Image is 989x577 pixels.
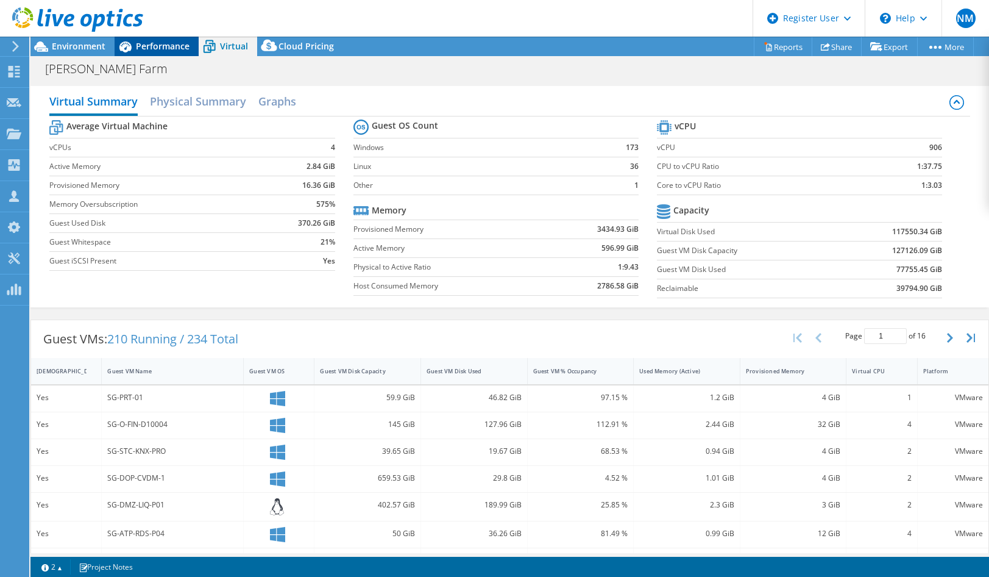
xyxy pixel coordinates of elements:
[353,223,550,235] label: Provisioned Memory
[754,37,812,56] a: Reports
[601,242,639,254] b: 596.99 GiB
[845,328,926,344] span: Page of
[298,217,335,229] b: 370.26 GiB
[136,40,190,52] span: Performance
[533,498,628,512] div: 25.85 %
[852,527,911,540] div: 4
[639,391,734,404] div: 1.2 GiB
[353,179,601,192] label: Other
[427,527,522,540] div: 36.26 GiB
[533,445,628,458] div: 68.53 %
[923,471,983,485] div: VMware
[626,142,639,154] b: 173
[923,498,983,512] div: VMware
[107,445,238,458] div: SG-STC-KNX-PRO
[49,236,266,248] label: Guest Whitespace
[353,242,550,254] label: Active Memory
[220,40,248,52] span: Virtual
[657,282,838,295] label: Reclaimable
[249,367,294,375] div: Guest VM OS
[66,120,168,132] b: Average Virtual Machine
[302,179,335,192] b: 16.36 GiB
[70,559,141,575] a: Project Notes
[630,160,639,173] b: 36
[427,418,522,431] div: 127.96 GiB
[372,120,438,132] b: Guest OS Count
[316,198,335,210] b: 575%
[320,445,415,458] div: 39.65 GiB
[427,367,507,375] div: Guest VM Disk Used
[657,179,867,192] label: Core to vCPU Ratio
[892,245,942,257] b: 127126.09 GiB
[639,527,734,540] div: 0.99 GiB
[864,328,907,344] input: jump to page
[956,9,976,28] span: NM
[917,37,974,56] a: More
[307,160,335,173] b: 2.84 GiB
[258,89,296,113] h2: Graphs
[675,120,696,132] b: vCPU
[49,160,266,173] label: Active Memory
[673,204,709,217] b: Capacity
[353,261,550,273] label: Physical to Active Ratio
[427,498,522,512] div: 189.99 GiB
[353,160,601,173] label: Linux
[533,367,614,375] div: Guest VM % Occupancy
[657,263,838,276] label: Guest VM Disk Used
[533,527,628,540] div: 81.49 %
[634,179,639,192] b: 1
[657,245,838,257] label: Guest VM Disk Capacity
[923,418,983,431] div: VMware
[323,255,335,267] b: Yes
[597,280,639,292] b: 2786.58 GiB
[353,280,550,292] label: Host Consumed Memory
[49,89,138,116] h2: Virtual Summary
[852,445,911,458] div: 2
[657,142,867,154] label: vCPU
[852,471,911,485] div: 2
[533,471,628,485] div: 4.52 %
[372,204,406,217] b: Memory
[657,160,867,173] label: CPU to vCPU Ratio
[746,498,841,512] div: 3 GiB
[533,391,628,404] div: 97.15 %
[320,367,400,375] div: Guest VM Disk Capacity
[52,40,105,52] span: Environment
[746,418,841,431] div: 32 GiB
[746,391,841,404] div: 4 GiB
[107,331,238,347] span: 210 Running / 234 Total
[917,160,942,173] b: 1:37.75
[597,223,639,235] b: 3434.93 GiB
[107,471,238,485] div: SG-DOP-CVDM-1
[37,445,96,458] div: Yes
[320,498,415,512] div: 402.57 GiB
[150,89,246,113] h2: Physical Summary
[37,471,96,485] div: Yes
[49,179,266,192] label: Provisioned Memory
[37,391,96,404] div: Yes
[37,498,96,512] div: Yes
[427,391,522,404] div: 46.82 GiB
[746,367,826,375] div: Provisioned Memory
[896,263,942,276] b: 77755.45 GiB
[917,331,926,341] span: 16
[923,367,968,375] div: Platform
[533,418,628,431] div: 112.91 %
[49,142,266,154] label: vCPUs
[33,559,71,575] a: 2
[107,498,238,512] div: SG-DMZ-LIQ-P01
[923,391,983,404] div: VMware
[31,320,250,358] div: Guest VMs:
[321,236,335,248] b: 21%
[107,527,238,540] div: SG-ATP-RDS-P04
[921,179,942,192] b: 1:3.03
[639,445,734,458] div: 0.94 GiB
[107,418,238,431] div: SG-O-FIN-D10004
[852,391,911,404] div: 1
[37,418,96,431] div: Yes
[49,255,266,267] label: Guest iSCSI Present
[320,527,415,540] div: 50 GiB
[320,391,415,404] div: 59.9 GiB
[929,142,942,154] b: 906
[880,13,891,24] svg: \n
